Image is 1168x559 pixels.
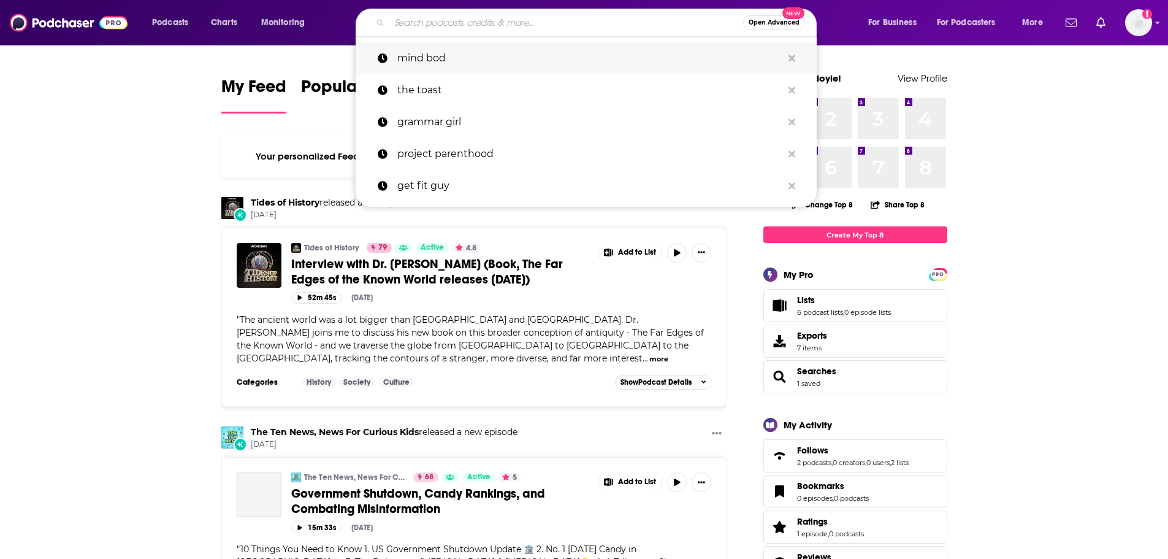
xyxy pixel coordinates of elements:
[763,226,947,243] a: Create My Top 8
[797,344,827,352] span: 7 items
[929,13,1013,33] button: open menu
[356,170,817,202] a: get fit guy
[221,197,243,219] img: Tides of History
[397,170,782,202] p: get fit guy
[834,494,869,503] a: 0 podcasts
[237,243,281,288] a: Interview with Dr. Owen Rees (Book, The Far Edges of the Known World releases 9/30/25)
[1091,12,1110,33] a: Show notifications dropdown
[338,377,375,387] a: Society
[462,472,495,482] a: Active
[304,243,359,253] a: Tides of History
[397,74,782,106] p: the toast
[598,472,662,492] button: Show More Button
[211,14,237,31] span: Charts
[931,269,945,279] a: PRO
[797,366,836,377] a: Searches
[618,477,656,487] span: Add to List
[768,447,792,465] a: Follows
[416,243,449,253] a: Active
[397,138,782,170] p: project parenthood
[843,308,844,317] span: ,
[749,20,800,26] span: Open Advanced
[291,486,589,517] a: Government Shutdown, Candy Rankings, and Combating Misinformation
[367,9,828,37] div: Search podcasts, credits, & more...
[291,522,342,533] button: 15m 33s
[768,297,792,314] a: Lists
[797,330,827,341] span: Exports
[291,243,301,253] img: Tides of History
[301,76,405,104] span: Popular Feed
[797,379,820,388] a: 1 saved
[768,483,792,500] a: Bookmarks
[253,13,321,33] button: open menu
[301,76,405,114] a: Popular Feed
[797,494,833,503] a: 0 episodes
[797,308,843,317] a: 6 podcast lists
[828,530,829,538] span: ,
[1142,9,1152,19] svg: Add a profile image
[768,333,792,350] span: Exports
[618,248,656,257] span: Add to List
[763,439,947,472] span: Follows
[797,445,909,456] a: Follows
[251,197,319,208] a: Tides of History
[452,243,480,253] button: 4.8
[234,208,247,222] div: New Episode
[1125,9,1152,36] img: User Profile
[844,308,891,317] a: 0 episode lists
[785,197,861,212] button: Change Top 8
[356,106,817,138] a: grammar girl
[865,458,866,467] span: ,
[221,76,286,114] a: My Feed
[421,242,444,254] span: Active
[598,243,662,263] button: Show More Button
[890,458,891,467] span: ,
[291,472,301,482] img: The Ten News, News For Curious Kids
[797,480,844,492] span: Bookmarks
[10,11,128,34] img: Podchaser - Follow, Share and Rate Podcasts
[251,426,517,438] h3: released a new episode
[1061,12,1082,33] a: Show notifications dropdown
[692,472,711,492] button: Show More Button
[251,439,517,450] span: [DATE]
[763,360,947,393] span: Searches
[866,458,890,467] a: 0 users
[615,375,712,390] button: ShowPodcast Details
[768,368,792,385] a: Searches
[251,426,419,438] a: The Ten News, News For Curious Kids
[784,419,832,431] div: My Activity
[351,293,373,302] div: [DATE]
[237,472,281,517] a: Government Shutdown, Candy Rankings, and Combating Misinformation
[797,295,891,306] a: Lists
[768,519,792,536] a: Ratings
[291,486,545,517] span: Government Shutdown, Candy Rankings, and Combating Misinformation
[797,516,864,527] a: Ratings
[413,472,438,482] a: 68
[868,14,917,31] span: For Business
[291,292,342,304] button: 52m 45s
[937,14,996,31] span: For Podcasters
[397,106,782,138] p: grammar girl
[397,42,782,74] p: mind bod
[221,136,727,177] div: Your personalized Feed is curated based on the Podcasts, Creators, Users, and Lists that you Follow.
[237,314,704,364] span: "
[860,13,932,33] button: open menu
[467,471,490,484] span: Active
[378,242,387,254] span: 79
[1013,13,1058,33] button: open menu
[692,243,711,263] button: Show More Button
[1125,9,1152,36] button: Show profile menu
[425,471,433,484] span: 68
[498,472,521,482] button: 5
[763,289,947,322] span: Lists
[302,377,336,387] a: History
[797,480,869,492] a: Bookmarks
[356,74,817,106] a: the toast
[797,295,815,306] span: Lists
[304,472,405,482] a: The Ten News, News For Curious Kids
[1022,14,1043,31] span: More
[367,243,392,253] a: 79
